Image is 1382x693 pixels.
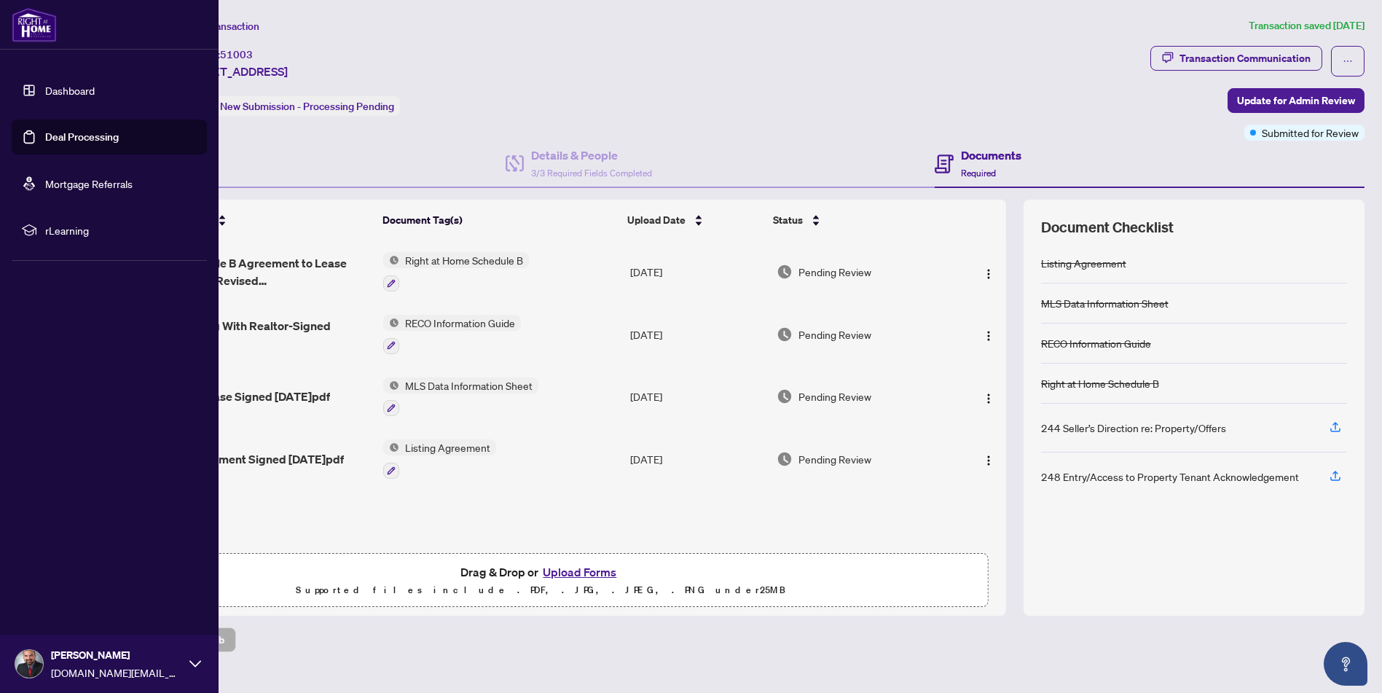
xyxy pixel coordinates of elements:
span: Drag & Drop or [460,563,621,582]
button: Status IconListing Agreement [383,439,496,479]
span: Submitted for Review [1262,125,1359,141]
a: Deal Processing [45,130,119,144]
div: Right at Home Schedule B [1041,375,1159,391]
div: Listing Agreement [1041,255,1126,271]
td: [DATE] [624,303,771,366]
th: (4) File Name [140,200,376,240]
img: Status Icon [383,315,399,331]
span: 3/3 Required Fields Completed [531,168,652,179]
th: Document Tag(s) [377,200,621,240]
button: Status IconRECO Information Guide [383,315,521,354]
button: Logo [977,447,1000,471]
span: Pending Review [798,451,871,467]
img: Document Status [777,388,793,404]
div: MLS Data Information Sheet [1041,295,1169,311]
button: Upload Forms [538,563,621,582]
th: Status [767,200,950,240]
span: Listing Agreement [399,439,496,455]
p: Supported files include .PDF, .JPG, .JPEG, .PNG under 25 MB [103,582,979,599]
span: Reco Working With Realtor-Signed [DATE]pdf [146,317,372,352]
td: [DATE] [624,428,771,490]
span: rLearning [45,222,197,238]
td: [DATE] [624,366,771,428]
img: Logo [983,330,994,342]
button: Logo [977,260,1000,283]
th: Upload Date [621,200,767,240]
article: Transaction saved [DATE] [1249,17,1365,34]
img: Document Status [777,264,793,280]
div: Status: [181,96,400,116]
img: Document Status [777,451,793,467]
span: MLS Data Information Sheet [399,377,538,394]
img: Status Icon [383,377,399,394]
img: logo [12,7,57,42]
span: Upload Date [627,212,686,228]
h4: Documents [961,146,1021,164]
span: Document Checklist [1041,217,1174,238]
img: Logo [983,268,994,280]
span: ellipsis [1343,56,1353,66]
span: 51003 [220,48,253,61]
button: Transaction Communication [1150,46,1322,71]
span: Update for Admin Review [1237,89,1355,112]
button: Status IconMLS Data Information Sheet [383,377,538,417]
span: 401 - Schedule B Agreement to Lease Residential - Revised [DATE]_unlocked.pdf [146,254,372,289]
img: Status Icon [383,252,399,268]
span: Pending Review [798,388,871,404]
span: Data MLS Lease Signed [DATE]pdf [146,388,330,405]
span: Pending Review [798,326,871,342]
button: Status IconRight at Home Schedule B [383,252,529,291]
div: 248 Entry/Access to Property Tenant Acknowledgement [1041,469,1299,485]
span: RECO Information Guide [399,315,521,331]
img: Document Status [777,326,793,342]
h4: Details & People [531,146,652,164]
span: Status [773,212,803,228]
span: [DOMAIN_NAME][EMAIL_ADDRESS][DOMAIN_NAME] [51,665,182,681]
button: Open asap [1324,642,1367,686]
img: Profile Icon [15,650,43,678]
span: [PERSON_NAME] [51,647,182,663]
span: New Submission - Processing Pending [220,100,394,113]
a: Dashboard [45,84,95,97]
span: Drag & Drop orUpload FormsSupported files include .PDF, .JPG, .JPEG, .PNG under25MB [94,554,988,608]
button: Logo [977,323,1000,346]
td: [DATE] [624,240,771,303]
a: Mortgage Referrals [45,177,133,190]
span: [STREET_ADDRESS] [181,63,288,80]
img: Logo [983,455,994,466]
span: Listing Agreement Signed [DATE]pdf [146,450,344,468]
span: View Transaction [181,20,259,33]
div: RECO Information Guide [1041,335,1151,351]
span: Right at Home Schedule B [399,252,529,268]
span: Pending Review [798,264,871,280]
span: Required [961,168,996,179]
button: Logo [977,385,1000,408]
div: 244 Seller’s Direction re: Property/Offers [1041,420,1226,436]
div: Transaction Communication [1179,47,1311,70]
img: Logo [983,393,994,404]
button: Update for Admin Review [1228,88,1365,113]
img: Status Icon [383,439,399,455]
